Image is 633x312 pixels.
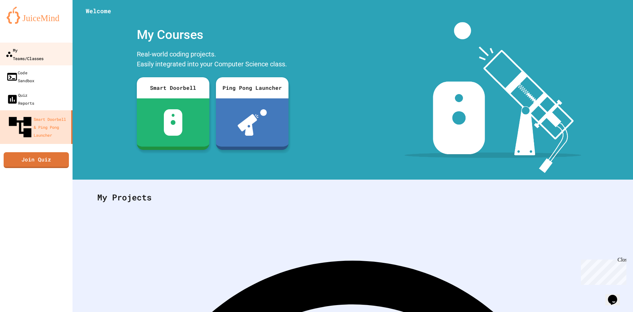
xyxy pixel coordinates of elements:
[578,257,626,285] iframe: chat widget
[405,22,581,173] img: banner-image-my-projects.png
[216,77,288,98] div: Ping Pong Launcher
[7,114,69,141] div: Smart Doorbell & Ping Pong Launcher
[3,3,45,42] div: Chat with us now!Close
[238,109,267,136] img: ppl-with-ball.png
[134,22,292,48] div: My Courses
[7,91,34,107] div: Quiz Reports
[605,286,626,305] iframe: chat widget
[137,77,209,98] div: Smart Doorbell
[6,69,34,85] div: Code Sandbox
[7,7,66,24] img: logo-orange.svg
[164,109,183,136] img: sdb-white.svg
[134,48,292,72] div: Real-world coding projects. Easily integrated into your Computer Science class.
[6,46,44,62] div: My Teams/Classes
[4,152,69,168] a: Join Quiz
[91,185,615,210] div: My Projects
